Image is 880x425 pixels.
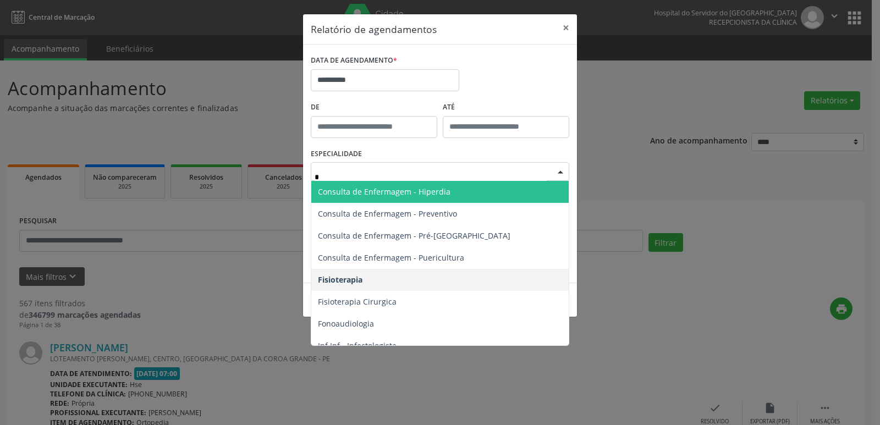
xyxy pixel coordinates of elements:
span: Fisioterapia Cirurgica [318,296,397,307]
span: Inf.Inf - Infectologista [318,340,397,351]
span: Consulta de Enfermagem - Puericultura [318,252,464,263]
button: Close [555,14,577,41]
label: De [311,99,437,116]
span: Consulta de Enfermagem - Preventivo [318,208,457,219]
span: Consulta de Enfermagem - Pré-[GEOGRAPHIC_DATA] [318,230,510,241]
label: DATA DE AGENDAMENTO [311,52,397,69]
h5: Relatório de agendamentos [311,22,437,36]
span: Fisioterapia [318,274,362,285]
label: ESPECIALIDADE [311,146,362,163]
label: ATÉ [443,99,569,116]
span: Fonoaudiologia [318,318,374,329]
span: Consulta de Enfermagem - Hiperdia [318,186,450,197]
